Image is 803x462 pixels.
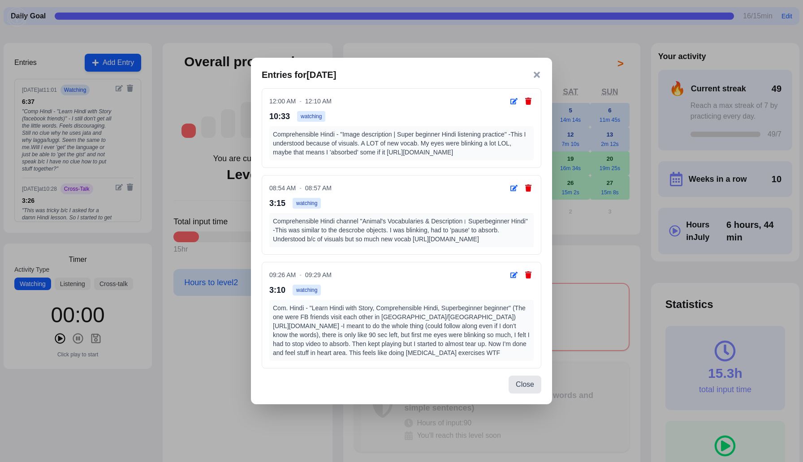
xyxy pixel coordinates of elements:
span: 08:57 AM [305,184,332,192]
span: 10:33 [269,110,290,123]
span: watching [297,111,325,122]
span: 09:26 AM [269,270,296,279]
div: Com. Hindi - "Learn Hindi with Story, Comprehensible Hindi, Superbeginner beginner" (The one were... [269,300,534,361]
span: - [299,270,302,279]
div: Comprehensible Hindi - "Image description | Super beginner Hindi listening practice" -This I unde... [269,126,534,160]
h3: Entries for [DATE] [262,68,336,81]
span: - [299,97,302,106]
span: 3:15 [269,197,285,210]
button: Close [509,376,541,394]
span: - [299,184,302,192]
span: watching [293,285,321,295]
div: Comprehensible Hindi channel "Animal's Vocabularies & Description। Superbeginner Hindi" -This was... [269,213,534,247]
span: 12:10 AM [305,97,332,106]
span: watching [293,198,321,209]
span: 09:29 AM [305,270,332,279]
span: 12:00 AM [269,97,296,106]
span: 3:10 [269,284,285,296]
span: 08:54 AM [269,184,296,192]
